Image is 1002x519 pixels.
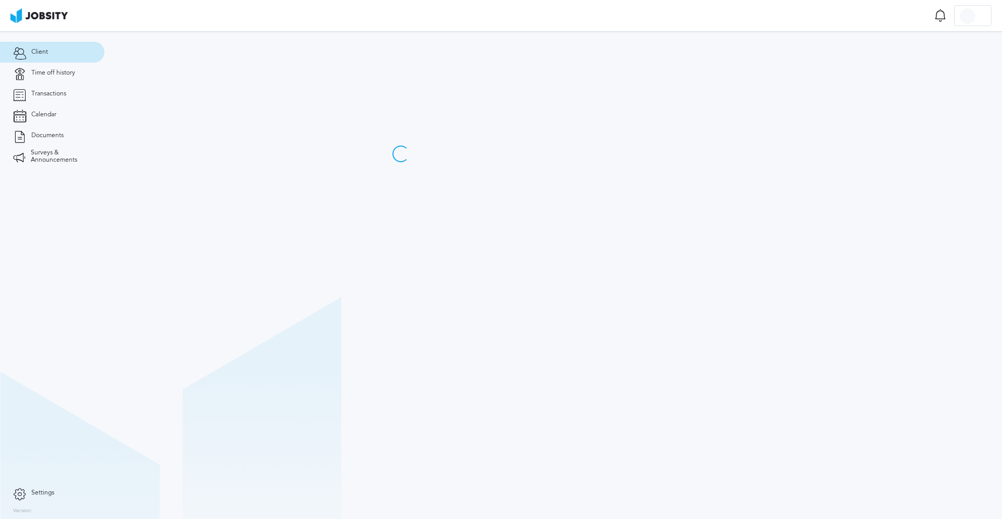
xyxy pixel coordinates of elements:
span: Time off history [31,69,75,77]
label: Version: [13,508,32,514]
span: Client [31,49,48,56]
span: Settings [31,489,54,497]
span: Transactions [31,90,66,98]
img: ab4bad089aa723f57921c736e9817d99.png [10,8,68,23]
span: Surveys & Announcements [31,149,91,164]
span: Calendar [31,111,56,118]
span: Documents [31,132,64,139]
